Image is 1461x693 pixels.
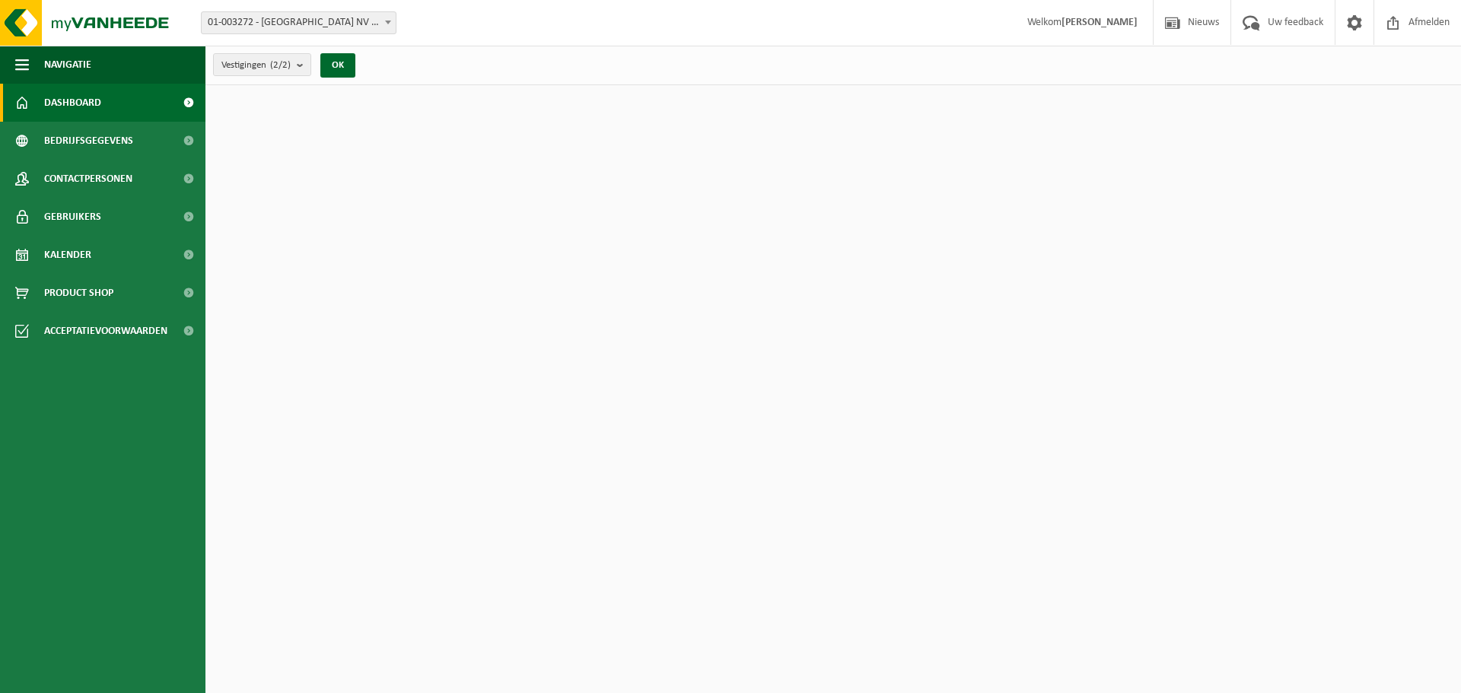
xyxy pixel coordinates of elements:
[1062,17,1138,28] strong: [PERSON_NAME]
[44,274,113,312] span: Product Shop
[44,84,101,122] span: Dashboard
[221,54,291,77] span: Vestigingen
[201,11,396,34] span: 01-003272 - BELGOSUC NV - BEERNEM
[44,122,133,160] span: Bedrijfsgegevens
[44,46,91,84] span: Navigatie
[44,160,132,198] span: Contactpersonen
[213,53,311,76] button: Vestigingen(2/2)
[44,312,167,350] span: Acceptatievoorwaarden
[270,60,291,70] count: (2/2)
[44,198,101,236] span: Gebruikers
[44,236,91,274] span: Kalender
[320,53,355,78] button: OK
[202,12,396,33] span: 01-003272 - BELGOSUC NV - BEERNEM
